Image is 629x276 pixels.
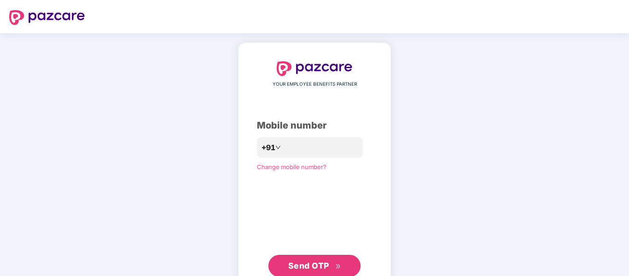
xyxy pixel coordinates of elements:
span: Send OTP [288,261,329,270]
a: Change mobile number? [257,163,326,170]
img: logo [9,10,85,25]
img: logo [277,61,352,76]
span: YOUR EMPLOYEE BENEFITS PARTNER [273,81,357,88]
span: +91 [261,142,275,153]
span: down [275,145,281,150]
div: Mobile number [257,118,372,133]
span: double-right [335,264,341,270]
